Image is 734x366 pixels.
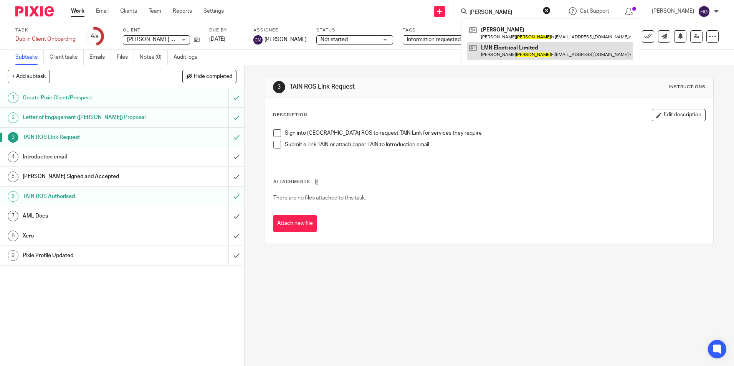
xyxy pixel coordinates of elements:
[8,250,18,261] div: 9
[89,50,111,65] a: Emails
[8,92,18,103] div: 1
[8,152,18,162] div: 4
[15,35,76,43] div: Dublin Client Onboarding
[8,231,18,241] div: 8
[285,141,705,148] p: Submit e-link TAIN or attach paper TAIN to Introduction email
[15,27,76,33] label: Task
[8,112,18,123] div: 2
[285,129,705,137] p: Sign into [GEOGRAPHIC_DATA] ROS to request TAIN Link for services they require
[23,112,155,123] h1: Letter of Engagement ([PERSON_NAME]) Proposal
[173,7,192,15] a: Reports
[23,92,155,104] h1: Create Pixie Client/Prospect
[469,9,538,16] input: Search
[120,7,137,15] a: Clients
[8,171,18,182] div: 5
[265,36,307,43] span: [PERSON_NAME]
[194,74,232,80] span: Hide completed
[209,36,225,42] span: [DATE]
[289,83,506,91] h1: TAIN ROS Link Request
[23,230,155,242] h1: Xero
[149,7,161,15] a: Team
[273,180,310,184] span: Attachments
[652,7,694,15] p: [PERSON_NAME]
[580,8,609,14] span: Get Support
[253,27,307,33] label: Assignee
[23,210,155,222] h1: AML Docs
[23,191,155,202] h1: TAIN ROS Authorised
[698,5,710,18] img: svg%3E
[209,27,244,33] label: Due by
[273,215,317,232] button: Attach new file
[71,7,84,15] a: Work
[23,151,155,163] h1: Introduction email
[50,50,84,65] a: Client tasks
[403,27,479,33] label: Tags
[669,84,706,90] div: Instructions
[15,6,54,16] img: Pixie
[273,112,307,118] p: Description
[8,70,50,83] button: + Add subtask
[23,132,155,143] h1: TAIN ROS Link Request
[203,7,224,15] a: Settings
[253,35,263,45] img: svg%3E
[174,50,203,65] a: Audit logs
[652,109,706,121] button: Edit description
[8,211,18,221] div: 7
[94,35,98,39] small: /9
[8,191,18,202] div: 6
[96,7,109,15] a: Email
[15,50,44,65] a: Subtasks
[117,50,134,65] a: Files
[273,195,366,201] span: There are no files attached to this task.
[127,37,222,42] span: [PERSON_NAME] & Company Solicitors
[182,70,236,83] button: Hide completed
[316,27,393,33] label: Status
[407,37,461,42] span: Information requested
[123,27,200,33] label: Client
[91,32,98,41] div: 4
[23,171,155,182] h1: [PERSON_NAME] Signed and Accepted
[273,81,285,93] div: 3
[543,7,550,14] button: Clear
[140,50,168,65] a: Notes (0)
[8,132,18,143] div: 3
[321,37,348,42] span: Not started
[23,250,155,261] h1: Pixie Profile Updated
